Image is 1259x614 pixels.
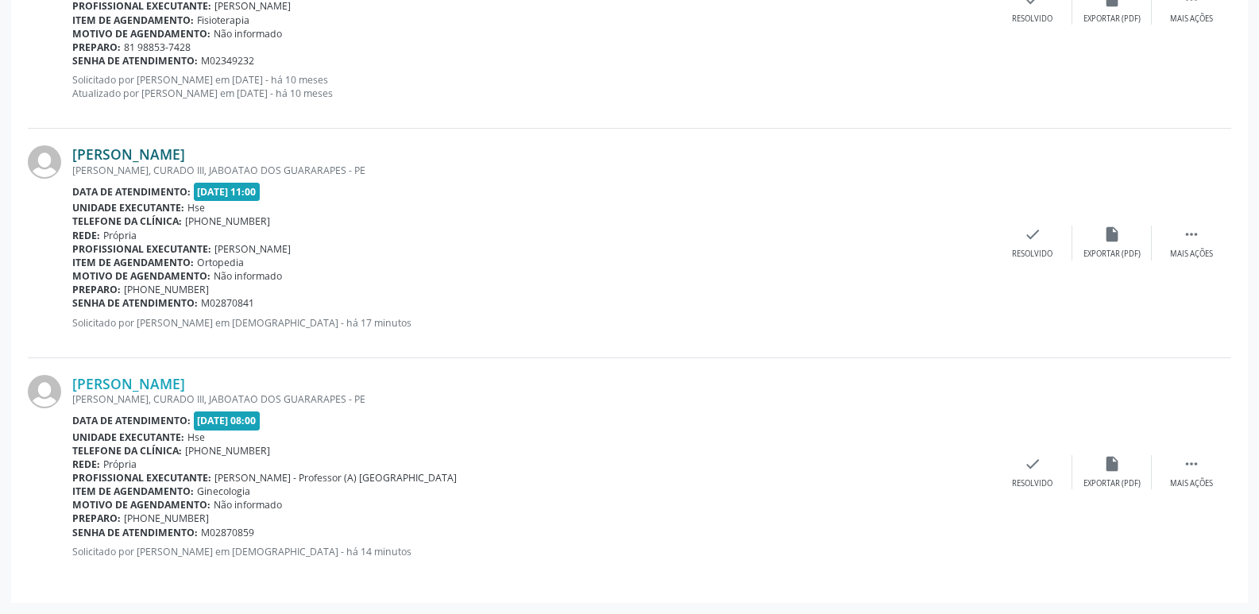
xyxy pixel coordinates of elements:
div: Resolvido [1012,14,1052,25]
b: Preparo: [72,41,121,54]
b: Motivo de agendamento: [72,498,210,512]
b: Profissional executante: [72,242,211,256]
b: Telefone da clínica: [72,444,182,458]
span: Não informado [214,269,282,283]
span: Ortopedia [197,256,244,269]
b: Preparo: [72,512,121,525]
i: insert_drive_file [1103,455,1121,473]
b: Data de atendimento: [72,414,191,427]
b: Motivo de agendamento: [72,27,210,41]
b: Motivo de agendamento: [72,269,210,283]
b: Senha de atendimento: [72,526,198,539]
b: Data de atendimento: [72,185,191,199]
b: Senha de atendimento: [72,54,198,68]
b: Unidade executante: [72,201,184,214]
span: Ginecologia [197,485,250,498]
b: Unidade executante: [72,431,184,444]
i: check [1024,455,1041,473]
div: Mais ações [1170,249,1213,260]
span: 81 98853-7428 [124,41,191,54]
span: Própria [103,458,137,471]
div: [PERSON_NAME], CURADO III, JABOATAO DOS GUARARAPES - PE [72,392,993,406]
b: Rede: [72,458,100,471]
img: img [28,375,61,408]
b: Profissional executante: [72,471,211,485]
span: Própria [103,229,137,242]
a: [PERSON_NAME] [72,145,185,163]
i:  [1183,455,1200,473]
span: Não informado [214,27,282,41]
span: [DATE] 11:00 [194,183,261,201]
b: Telefone da clínica: [72,214,182,228]
span: [PERSON_NAME] - Professor (A) [GEOGRAPHIC_DATA] [214,471,457,485]
img: img [28,145,61,179]
span: M02870859 [201,526,254,539]
b: Item de agendamento: [72,485,194,498]
span: [PHONE_NUMBER] [124,283,209,296]
p: Solicitado por [PERSON_NAME] em [DEMOGRAPHIC_DATA] - há 17 minutos [72,316,993,330]
div: Resolvido [1012,478,1052,489]
span: [PHONE_NUMBER] [124,512,209,525]
span: [PHONE_NUMBER] [185,444,270,458]
i:  [1183,226,1200,243]
b: Rede: [72,229,100,242]
p: Solicitado por [PERSON_NAME] em [DEMOGRAPHIC_DATA] - há 14 minutos [72,545,993,558]
span: M02349232 [201,54,254,68]
div: Exportar (PDF) [1083,249,1141,260]
i: check [1024,226,1041,243]
span: [PHONE_NUMBER] [185,214,270,228]
b: Item de agendamento: [72,256,194,269]
span: Hse [187,431,205,444]
b: Senha de atendimento: [72,296,198,310]
span: Hse [187,201,205,214]
span: [DATE] 08:00 [194,411,261,430]
span: Fisioterapia [197,14,249,27]
b: Preparo: [72,283,121,296]
b: Item de agendamento: [72,14,194,27]
div: Exportar (PDF) [1083,14,1141,25]
div: Mais ações [1170,14,1213,25]
div: Mais ações [1170,478,1213,489]
div: [PERSON_NAME], CURADO III, JABOATAO DOS GUARARAPES - PE [72,164,993,177]
span: M02870841 [201,296,254,310]
i: insert_drive_file [1103,226,1121,243]
span: Não informado [214,498,282,512]
span: [PERSON_NAME] [214,242,291,256]
div: Resolvido [1012,249,1052,260]
a: [PERSON_NAME] [72,375,185,392]
div: Exportar (PDF) [1083,478,1141,489]
p: Solicitado por [PERSON_NAME] em [DATE] - há 10 meses Atualizado por [PERSON_NAME] em [DATE] - há ... [72,73,993,100]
